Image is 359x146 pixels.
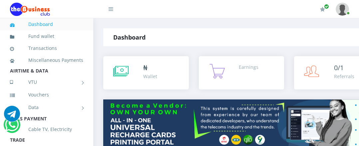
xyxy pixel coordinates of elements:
[10,3,50,16] img: Logo
[4,111,20,122] a: Chat for support
[10,17,83,32] a: Dashboard
[10,87,83,102] a: Vouchers
[239,64,258,71] div: Earnings
[10,99,83,116] a: Data
[143,73,157,80] div: Wallet
[320,7,325,12] i: Renew/Upgrade Subscription
[113,33,146,41] strong: Dashboard
[10,29,83,44] a: Fund wallet
[143,63,157,73] div: ₦
[10,74,83,90] a: VTU
[103,56,189,89] a: ₦ Wallet
[10,122,83,137] a: Cable TV, Electricity
[336,3,349,16] img: User
[199,56,284,89] a: Earnings
[5,122,19,133] a: Chat for support
[334,63,344,72] span: 0/1
[334,73,354,80] div: Referrals
[10,53,83,68] a: Miscellaneous Payments
[324,4,329,9] span: Renew/Upgrade Subscription
[10,41,83,56] a: Transactions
